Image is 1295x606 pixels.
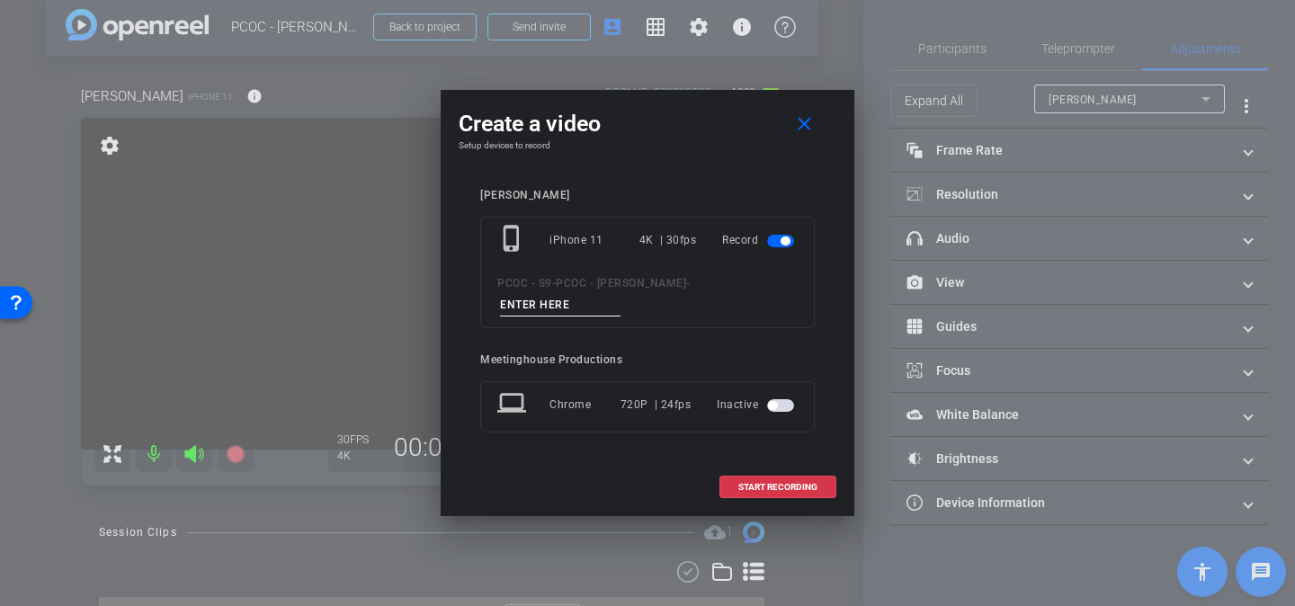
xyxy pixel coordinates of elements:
[459,140,836,151] h4: Setup devices to record
[793,113,816,136] mat-icon: close
[717,388,798,421] div: Inactive
[459,108,836,140] div: Create a video
[549,388,621,421] div: Chrome
[497,224,530,256] mat-icon: phone_iphone
[639,224,697,256] div: 4K | 30fps
[719,476,836,498] button: START RECORDING
[621,388,692,421] div: 720P | 24fps
[549,224,639,256] div: iPhone 11
[686,277,691,290] span: -
[722,224,798,256] div: Record
[480,353,815,367] div: Meetinghouse Productions
[497,388,530,421] mat-icon: laptop
[500,294,621,316] input: ENTER HERE
[497,277,552,290] span: PCOC - S9
[738,483,817,492] span: START RECORDING
[480,189,815,202] div: [PERSON_NAME]
[556,277,686,290] span: PCOC - [PERSON_NAME]
[552,277,557,290] span: -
